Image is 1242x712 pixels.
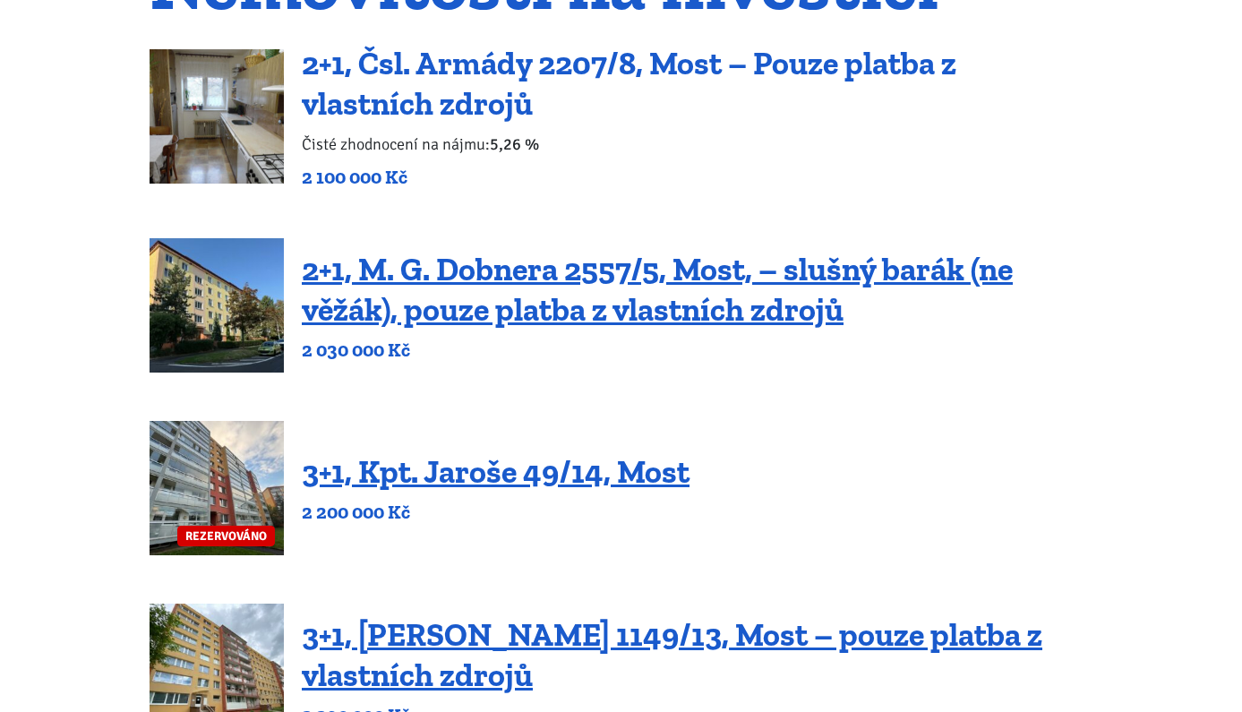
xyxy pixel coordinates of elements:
p: 2 100 000 Kč [302,165,1092,190]
p: 2 200 000 Kč [302,500,690,525]
a: 3+1, Kpt. Jaroše 49/14, Most [302,452,690,491]
a: REZERVOVÁNO [150,421,284,555]
b: 5,26 % [490,134,539,154]
span: REZERVOVÁNO [177,526,275,546]
a: 3+1, [PERSON_NAME] 1149/13, Most – pouze platba z vlastních zdrojů [302,615,1042,694]
p: Čisté zhodnocení na nájmu: [302,132,1092,157]
a: 2+1, M. G. Dobnera 2557/5, Most, – slušný barák (ne věžák), pouze platba z vlastních zdrojů [302,250,1013,329]
p: 2 030 000 Kč [302,338,1092,363]
a: 2+1, Čsl. Armády 2207/8, Most – Pouze platba z vlastních zdrojů [302,44,956,123]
